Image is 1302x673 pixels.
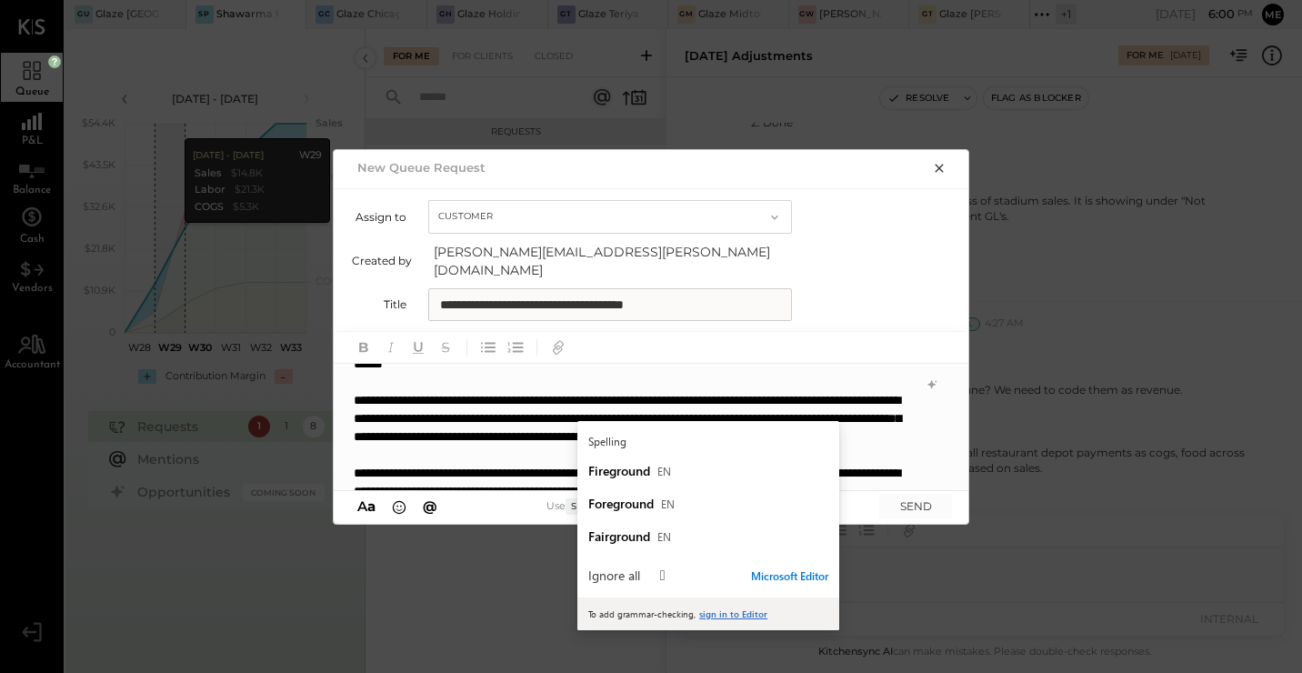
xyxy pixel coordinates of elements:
[476,336,500,359] button: Unordered List
[566,498,653,515] span: Shift + Return
[357,160,486,175] h2: New Queue Request
[352,210,406,224] label: Assign to
[879,494,952,518] button: SEND
[367,497,376,515] span: a
[417,497,443,517] button: @
[434,336,457,359] button: Strikethrough
[428,200,792,234] button: Customer
[434,243,797,279] span: [PERSON_NAME][EMAIL_ADDRESS][PERSON_NAME][DOMAIN_NAME]
[352,497,381,517] button: Aa
[442,498,861,515] div: Use to send the message
[546,336,570,359] button: Add URL
[504,336,527,359] button: Ordered List
[352,336,376,359] button: Bold
[352,297,406,311] label: Title
[406,336,430,359] button: Underline
[423,497,437,515] span: @
[352,254,412,267] label: Created by
[379,336,403,359] button: Italic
